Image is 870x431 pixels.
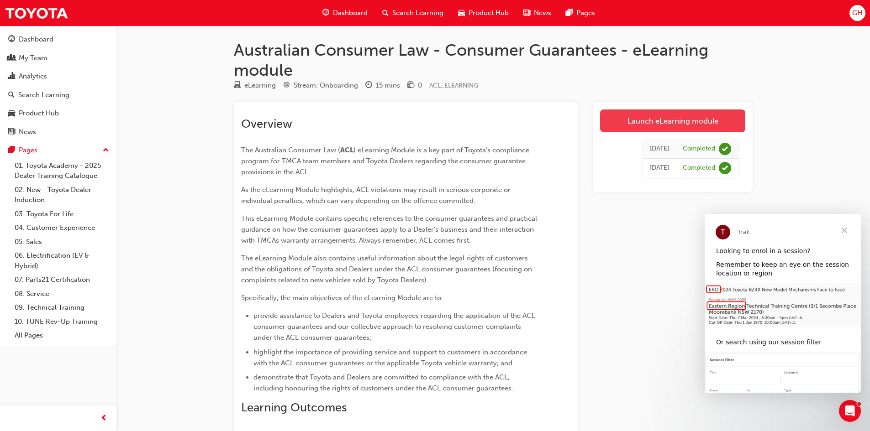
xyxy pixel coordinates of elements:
[100,413,107,424] span: prev-icon
[11,183,113,207] a: 02. New - Toyota Dealer Induction
[19,145,37,156] div: Pages
[241,146,531,176] span: ) eLearning Module is a key part of Toyota’s compliance program for TMCA team members and Toyota ...
[103,145,109,156] span: up-icon
[19,34,53,45] div: Dashboard
[852,8,862,18] span: GH
[283,82,290,90] span: target-icon
[4,142,113,159] button: Pages
[600,109,745,132] a: Launch eLearning module
[19,108,59,119] div: Product Hub
[849,5,865,21] button: GH
[11,287,113,301] a: 08. Service
[18,90,69,100] div: Search Learning
[8,54,15,62] span: people-icon
[234,82,241,90] span: learningResourceType_ELEARNING-icon
[4,124,113,140] a: News
[253,312,537,342] span: provide assistance to Dealers and Toyota employees regarding the application of the ACL consumer ...
[333,8,368,18] span: Dashboard
[534,8,551,18] span: News
[11,273,113,287] a: 07. Parts21 Certification
[241,117,292,131] span: Overview
[19,71,47,82] div: Analytics
[253,348,529,367] span: highlight the importance of providing service and support to customers in accordance with the ACL...
[365,80,400,91] div: Duration
[11,301,113,315] a: 09. Technical Training
[407,82,414,90] span: money-icon
[451,4,516,22] a: car-iconProduct Hub
[392,8,443,18] span: Search Learning
[559,4,602,22] a: pages-iconPages
[340,146,353,154] span: ACL
[19,53,47,63] div: My Team
[11,249,113,273] a: 06. Electrification (EV & Hybrid)
[4,87,113,104] a: Search Learning
[8,91,15,99] span: search-icon
[241,400,347,415] span: Learning Outcomes
[839,400,861,422] iframe: Intercom live chat
[576,8,595,18] span: Pages
[241,294,443,302] span: Specifically, the main objectives of the eLearning Module are to:
[11,328,113,343] a: All Pages
[469,8,509,18] span: Product Hub
[11,159,113,183] a: 01. Toyota Academy - 2025 Dealer Training Catalogue
[365,82,372,90] span: clock-icon
[407,80,422,91] div: Price
[650,144,669,154] div: Thu Mar 30 2023 22:00:00 GMT+0800 (Australian Western Standard Time)
[11,207,113,221] a: 03. Toyota For Life
[719,143,731,155] span: learningRecordVerb_COMPLETE-icon
[294,80,358,91] div: Stream: Onboarding
[683,145,715,153] div: Completed
[4,31,113,48] a: Dashboard
[241,214,539,244] span: This eLearning Module contains specific references to the consumer guarantees and practical guida...
[523,7,530,19] span: news-icon
[566,7,573,19] span: pages-icon
[8,128,15,136] span: news-icon
[234,80,276,91] div: Type
[8,146,15,155] span: pages-icon
[705,214,861,393] iframe: Intercom live chat message
[241,254,534,284] span: The eLearning Module also contains useful information about the legal rights of customers and the...
[19,127,36,137] div: News
[8,109,15,118] span: car-icon
[4,50,113,67] a: My Team
[719,162,731,174] span: learningRecordVerb_COMPLETE-icon
[234,40,753,80] h1: Australian Consumer Law - Consumer Guarantees - eLearning module
[429,82,478,89] span: Learning resource code
[382,7,389,19] span: search-icon
[244,80,276,91] div: eLearning
[4,29,113,142] button: DashboardMy TeamAnalyticsSearch LearningProduct HubNews
[315,4,375,22] a: guage-iconDashboard
[375,4,451,22] a: search-iconSearch Learning
[241,186,512,205] span: As the eLearning Module highlights, ACL violations may result in serious corporate or individual ...
[650,163,669,173] div: Wed Jan 05 2022 22:00:00 GMT+0800 (Australian Western Standard Time)
[11,315,113,329] a: 10. TUNE Rev-Up Training
[322,7,329,19] span: guage-icon
[4,68,113,85] a: Analytics
[458,7,465,19] span: car-icon
[376,80,400,91] div: 15 mins
[241,146,340,154] span: The Australian Consumer Law (
[8,73,15,81] span: chart-icon
[418,80,422,91] div: 0
[5,3,69,23] img: Trak
[683,164,715,172] div: Completed
[516,4,559,22] a: news-iconNews
[283,80,358,91] div: Stream
[11,221,113,235] a: 04. Customer Experience
[8,36,15,44] span: guage-icon
[4,105,113,122] a: Product Hub
[11,235,113,249] a: 05. Sales
[253,373,513,392] span: demonstrate that Toyota and Dealers are committed to compliance with the ACL, including honouring...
